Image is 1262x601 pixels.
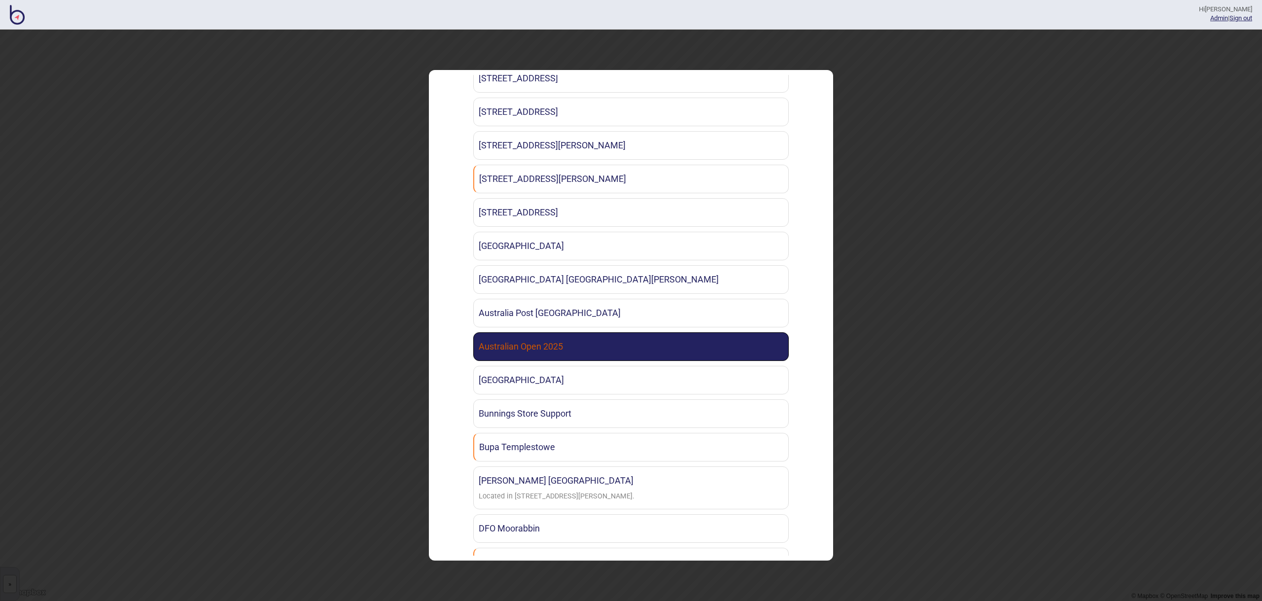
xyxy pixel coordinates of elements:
[473,299,789,327] a: Australia Post [GEOGRAPHIC_DATA]
[1229,14,1252,22] button: Sign out
[473,548,789,576] a: EY [GEOGRAPHIC_DATA]
[1210,14,1229,22] span: |
[473,64,789,93] a: [STREET_ADDRESS]
[473,265,789,294] a: [GEOGRAPHIC_DATA] [GEOGRAPHIC_DATA][PERSON_NAME]
[473,165,789,193] a: [STREET_ADDRESS][PERSON_NAME]
[473,131,789,160] a: [STREET_ADDRESS][PERSON_NAME]
[1210,14,1228,22] a: Admin
[473,399,789,428] a: Bunnings Store Support
[473,332,789,361] a: Australian Open 2025
[473,514,789,543] a: DFO Moorabbin
[479,490,634,504] div: Located in 333 Collins Tower, Level 18.
[473,466,789,509] a: [PERSON_NAME] [GEOGRAPHIC_DATA]Located in [STREET_ADDRESS][PERSON_NAME].
[10,5,25,25] img: BindiMaps CMS
[473,232,789,260] a: [GEOGRAPHIC_DATA]
[473,98,789,126] a: [STREET_ADDRESS]
[473,198,789,227] a: [STREET_ADDRESS]
[473,366,789,394] a: [GEOGRAPHIC_DATA]
[1199,5,1252,14] div: Hi [PERSON_NAME]
[473,433,789,461] a: Bupa Templestowe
